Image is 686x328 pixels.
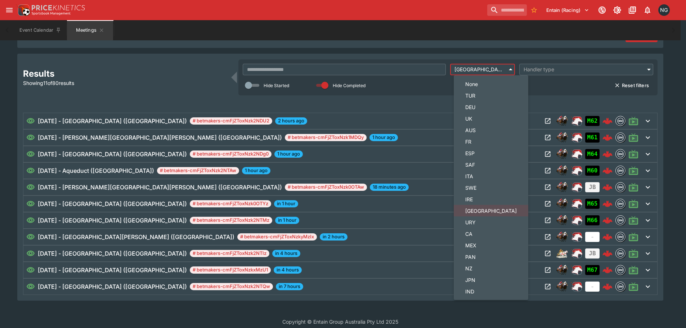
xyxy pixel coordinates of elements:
[465,172,517,180] span: ITA
[465,138,517,145] span: FR
[465,184,517,192] span: SWE
[465,92,517,99] span: TUR
[465,230,517,238] span: CA
[465,242,517,249] span: MEX
[465,115,517,122] span: UK
[465,126,517,134] span: AUS
[465,149,517,157] span: ESP
[465,80,517,88] span: None
[465,265,517,272] span: NZ
[465,288,517,295] span: IND
[465,207,517,215] span: [GEOGRAPHIC_DATA]
[465,161,517,169] span: SAF
[465,276,517,284] span: JPN
[465,103,517,111] span: DEU
[465,196,517,203] span: IRE
[465,219,517,226] span: URY
[465,253,517,261] span: PAN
